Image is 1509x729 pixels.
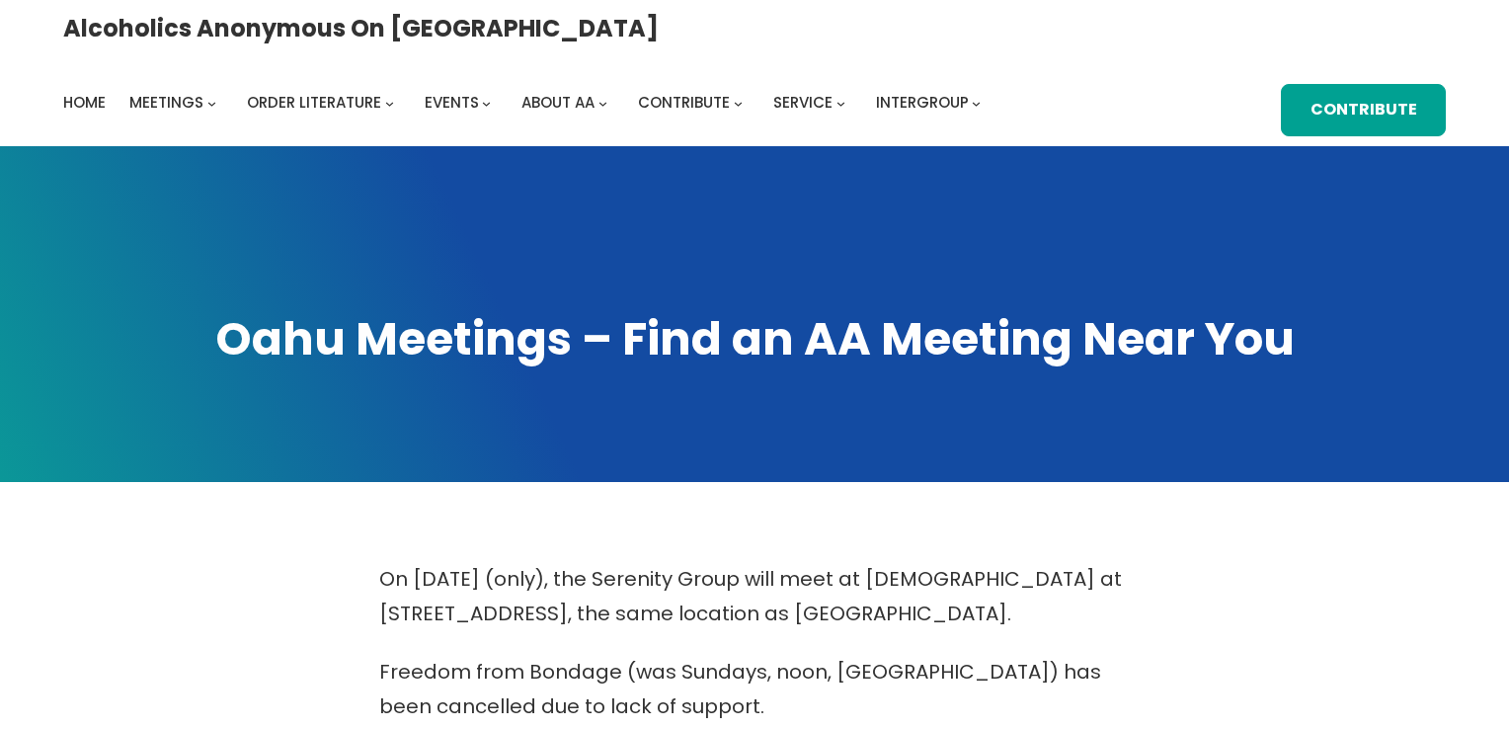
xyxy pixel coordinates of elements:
[425,89,479,117] a: Events
[247,92,381,113] span: Order Literature
[972,99,981,108] button: Intergroup submenu
[63,92,106,113] span: Home
[63,89,988,117] nav: Intergroup
[63,7,659,49] a: Alcoholics Anonymous on [GEOGRAPHIC_DATA]
[638,89,730,117] a: Contribute
[734,99,743,108] button: Contribute submenu
[773,89,833,117] a: Service
[207,99,216,108] button: Meetings submenu
[521,89,595,117] a: About AA
[379,562,1130,631] p: On [DATE] (only), the Serenity Group will meet at [DEMOGRAPHIC_DATA] at [STREET_ADDRESS], the sam...
[379,655,1130,724] p: Freedom from Bondage (was Sundays, noon, [GEOGRAPHIC_DATA]) has been cancelled due to lack of sup...
[876,92,969,113] span: Intergroup
[521,92,595,113] span: About AA
[385,99,394,108] button: Order Literature submenu
[876,89,969,117] a: Intergroup
[773,92,833,113] span: Service
[638,92,730,113] span: Contribute
[63,308,1446,369] h1: Oahu Meetings – Find an AA Meeting Near You
[63,89,106,117] a: Home
[129,89,203,117] a: Meetings
[482,99,491,108] button: Events submenu
[129,92,203,113] span: Meetings
[1281,84,1446,136] a: Contribute
[836,99,845,108] button: Service submenu
[425,92,479,113] span: Events
[598,99,607,108] button: About AA submenu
